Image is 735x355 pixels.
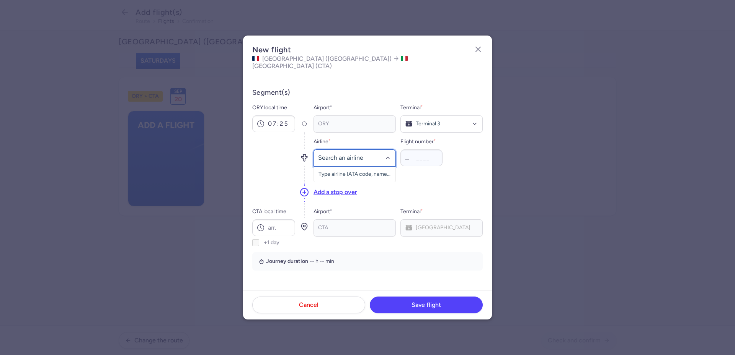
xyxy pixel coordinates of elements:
input: -searchbox [318,154,392,162]
input: +1 day [252,239,259,246]
span: Save flight [412,302,441,308]
time: -- h -- min [310,258,334,265]
button: Add a stop over [314,188,357,196]
input: ____ [400,149,443,166]
label: Airline [314,137,330,146]
h4: Segment(s) [252,88,483,97]
label: Terminal [400,207,423,216]
label: Flight number [400,137,443,146]
span: __ [405,155,409,160]
h2: New flight [252,45,483,55]
h4: Checked Baggage [252,289,483,298]
span: Airport [314,103,396,112]
span: +1 day [264,239,279,246]
p: Journey duration [266,258,334,265]
label: ORY local time [252,103,295,112]
input: arr. [252,219,295,236]
span: Cancel [299,302,318,308]
input: dep. [252,115,295,132]
span: Terminal 3 [416,120,472,128]
span: Type airline IATA code, name... [314,167,395,182]
button: Cancel [252,297,365,313]
button: Save flight [370,297,483,313]
label: Terminal [400,103,423,112]
span: Airport [314,207,396,216]
label: CTA local time [252,207,295,216]
h4: [GEOGRAPHIC_DATA] ([GEOGRAPHIC_DATA]) [GEOGRAPHIC_DATA] (CTA) [252,55,483,70]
